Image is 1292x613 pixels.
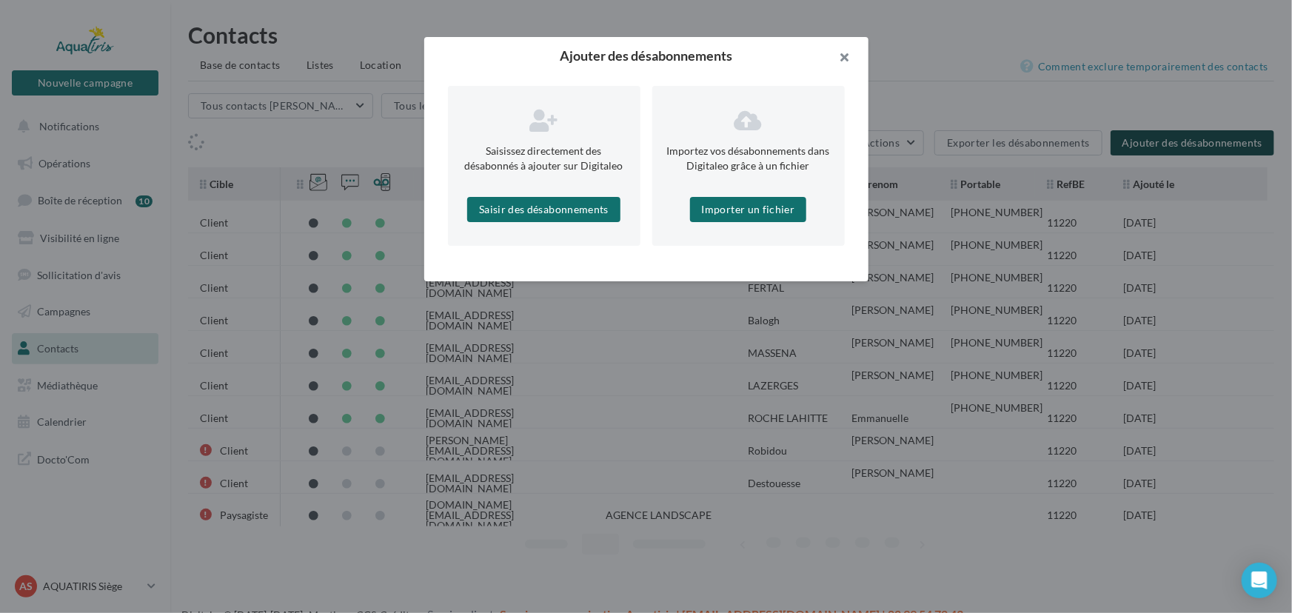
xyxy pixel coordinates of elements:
[664,144,833,173] p: Importez vos désabonnements dans Digitaleo grâce à un fichier
[1242,563,1277,598] div: Open Intercom Messenger
[467,197,620,222] button: Saisir des désabonnements
[448,49,845,62] h2: Ajouter des désabonnements
[460,144,629,173] p: Saisissez directement des désabonnés à ajouter sur Digitaleo
[690,197,807,222] button: Importer un fichier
